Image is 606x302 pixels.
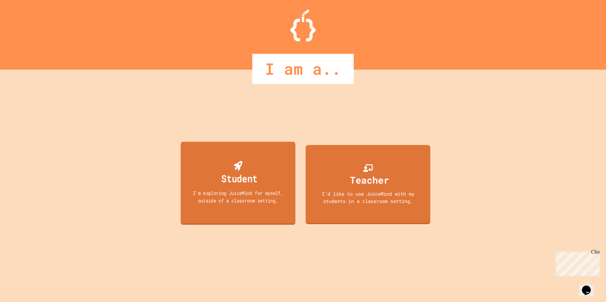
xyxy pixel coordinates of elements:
div: I'd like to use JuiceMind with my students in a classroom setting. [312,190,424,204]
div: I'm exploring JuiceMind for myself, outside of a classroom setting. [186,189,290,204]
div: I am a.. [252,54,354,84]
img: Logo.svg [290,9,316,41]
div: Chat with us now!Close [3,3,44,40]
iframe: chat widget [579,277,600,296]
iframe: chat widget [553,249,600,276]
div: Teacher [350,173,389,187]
div: Student [222,171,258,186]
